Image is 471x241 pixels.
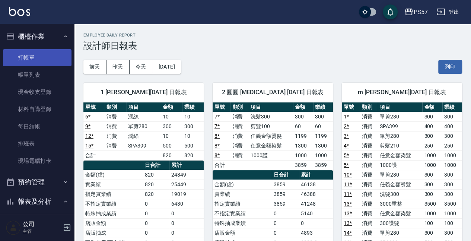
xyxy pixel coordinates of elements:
[83,60,106,74] button: 前天
[442,160,462,170] td: 1000
[249,102,293,112] th: 項目
[422,180,442,189] td: 300
[378,102,423,112] th: 項目
[313,121,333,131] td: 60
[126,141,161,150] td: SPA399
[143,180,169,189] td: 820
[299,170,333,180] th: 累計
[378,189,423,199] td: 洗髮300
[299,209,333,218] td: 5140
[422,121,442,131] td: 400
[143,170,169,180] td: 820
[442,180,462,189] td: 300
[213,102,333,170] table: a dense table
[360,228,378,238] td: 消費
[378,180,423,189] td: 任義金額燙髮
[169,209,204,218] td: 0
[213,228,272,238] td: 店販金額
[169,228,204,238] td: 0
[442,209,462,218] td: 1000
[360,199,378,209] td: 消費
[92,89,195,96] span: 1 [PERSON_NAME][DATE] 日報表
[293,112,313,121] td: 300
[422,160,442,170] td: 1000
[161,131,182,141] td: 10
[230,131,248,141] td: 消費
[126,131,161,141] td: 潤絲
[360,189,378,199] td: 消費
[3,118,71,135] a: 每日結帳
[442,228,462,238] td: 300
[272,209,299,218] td: 0
[182,121,204,131] td: 300
[169,180,204,189] td: 25449
[313,112,333,121] td: 300
[378,131,423,141] td: 單剪280
[213,189,272,199] td: 實業績
[105,141,126,150] td: 消費
[9,7,30,16] img: Logo
[152,60,181,74] button: [DATE]
[249,121,293,131] td: 剪髮100
[360,209,378,218] td: 消費
[83,199,143,209] td: 不指定實業績
[293,141,313,150] td: 1300
[130,60,153,74] button: 今天
[213,102,230,112] th: 單號
[378,160,423,170] td: 1000護
[442,218,462,228] td: 100
[299,199,333,209] td: 41248
[360,170,378,180] td: 消費
[143,189,169,199] td: 820
[105,131,126,141] td: 消費
[413,7,427,17] div: PS57
[106,60,130,74] button: 昨天
[378,228,423,238] td: 單剪280
[213,209,272,218] td: 不指定實業績
[442,131,462,141] td: 300
[272,180,299,189] td: 3859
[249,141,293,150] td: 任意金額染髮
[293,160,313,170] td: 3859
[213,160,230,170] td: 合計
[169,170,204,180] td: 24849
[249,112,293,121] td: 洗髮300
[293,131,313,141] td: 1199
[249,131,293,141] td: 任義金額燙髮
[230,102,248,112] th: 類別
[143,199,169,209] td: 0
[143,209,169,218] td: 0
[3,192,71,211] button: 報表及分析
[3,101,71,118] a: 材料自購登錄
[442,102,462,112] th: 業績
[143,161,169,170] th: 日合計
[360,180,378,189] td: 消費
[83,189,143,199] td: 指定實業績
[438,60,462,74] button: 列印
[83,33,462,38] h2: Employee Daily Report
[105,102,126,112] th: 類別
[313,131,333,141] td: 1199
[272,199,299,209] td: 3859
[401,4,430,20] button: PS57
[6,220,21,235] img: Person
[299,228,333,238] td: 4893
[378,209,423,218] td: 任意金額染髮
[213,180,272,189] td: 金額(虛)
[442,121,462,131] td: 400
[249,150,293,160] td: 1000護
[442,199,462,209] td: 3500
[422,199,442,209] td: 3500
[105,112,126,121] td: 消費
[230,112,248,121] td: 消費
[293,102,313,112] th: 金額
[182,131,204,141] td: 10
[378,218,423,228] td: 300護髮
[3,83,71,101] a: 現金收支登錄
[442,112,462,121] td: 300
[182,141,204,150] td: 500
[378,112,423,121] td: 單剪280
[161,112,182,121] td: 10
[213,218,272,228] td: 特殊抽成業績
[442,170,462,180] td: 300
